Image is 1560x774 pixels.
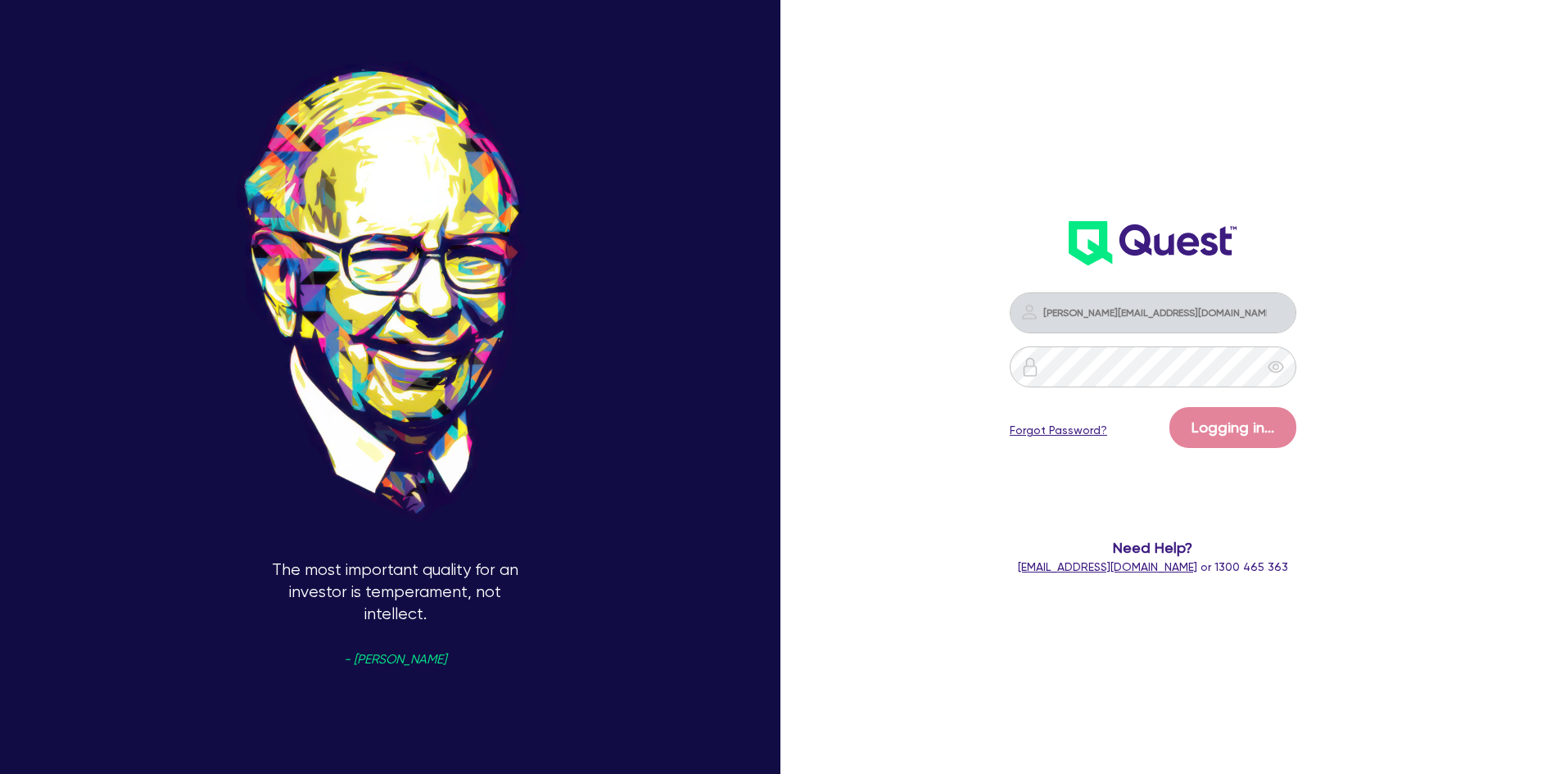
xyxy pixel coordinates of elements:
[344,654,446,666] span: - [PERSON_NAME]
[1018,560,1288,573] span: or 1300 465 363
[1010,292,1296,333] input: Email address
[1268,359,1284,375] span: eye
[1069,221,1237,265] img: wH2k97JdezQIQAAAABJRU5ErkJggg==
[944,536,1363,559] span: Need Help?
[1020,302,1039,322] img: icon-password
[1169,407,1296,448] button: Logging in...
[1010,422,1107,439] a: Forgot Password?
[1018,560,1197,573] a: [EMAIL_ADDRESS][DOMAIN_NAME]
[1020,357,1040,377] img: icon-password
